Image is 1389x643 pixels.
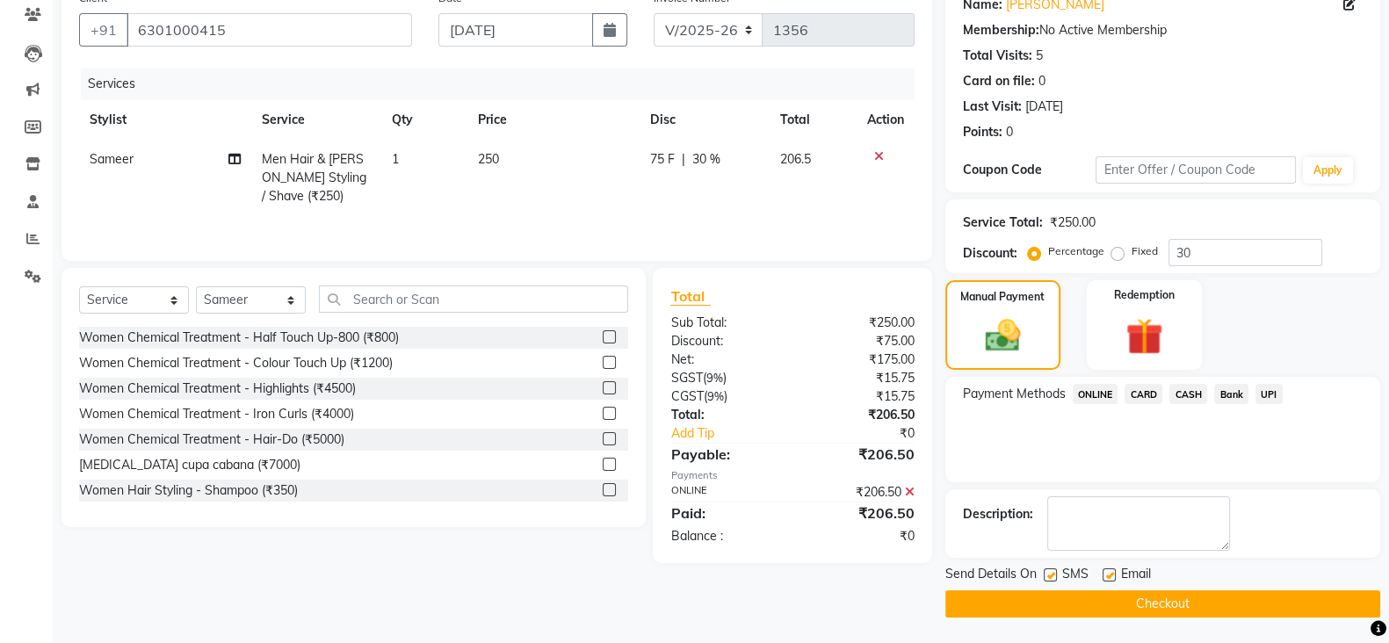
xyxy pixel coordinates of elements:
label: Manual Payment [960,289,1045,305]
input: Search by Name/Mobile/Email/Code [127,13,412,47]
div: Women Chemical Treatment - Iron Curls (₹4000) [79,405,354,423]
span: Men Hair & [PERSON_NAME] Styling / Shave (₹250) [262,151,366,204]
span: 1 [392,151,399,167]
div: Description: [963,505,1033,524]
th: Stylist [79,100,251,140]
div: Total: [657,406,792,424]
img: _gift.svg [1114,314,1174,359]
div: Net: [657,350,792,369]
div: Discount: [963,244,1017,263]
input: Enter Offer / Coupon Code [1096,156,1296,184]
button: +91 [79,13,128,47]
div: Paid: [657,502,792,524]
div: Service Total: [963,213,1043,232]
img: _cash.svg [974,315,1031,356]
span: Payment Methods [963,385,1066,403]
span: SMS [1062,565,1089,587]
span: ONLINE [1073,384,1118,404]
label: Redemption [1114,287,1175,303]
div: Last Visit: [963,98,1022,116]
div: ₹206.50 [792,444,928,465]
th: Total [770,100,857,140]
label: Percentage [1048,243,1104,259]
div: Payable: [657,444,792,465]
span: SGST [670,370,702,386]
div: Membership: [963,21,1039,40]
div: ₹250.00 [1050,213,1096,232]
div: ₹206.50 [792,502,928,524]
div: ₹15.75 [792,387,928,406]
div: Women Chemical Treatment - Colour Touch Up (₹1200) [79,354,393,372]
div: Card on file: [963,72,1035,90]
div: ₹175.00 [792,350,928,369]
div: Women Chemical Treatment - Hair-Do (₹5000) [79,430,344,449]
div: ₹15.75 [792,369,928,387]
div: ₹0 [815,424,928,443]
input: Search or Scan [319,285,628,313]
button: Checkout [945,590,1380,618]
div: ( ) [657,369,792,387]
div: ONLINE [657,483,792,502]
div: Services [81,68,928,100]
div: Total Visits: [963,47,1032,65]
span: CGST [670,388,703,404]
th: Price [467,100,640,140]
span: CARD [1125,384,1162,404]
button: Apply [1303,157,1353,184]
span: Send Details On [945,565,1037,587]
span: 75 F [650,150,675,169]
span: CASH [1169,384,1207,404]
div: [MEDICAL_DATA] cupa cabana (₹7000) [79,456,300,474]
div: Points: [963,123,1002,141]
label: Fixed [1132,243,1158,259]
div: 0 [1038,72,1045,90]
a: Add Tip [657,424,814,443]
span: Email [1121,565,1151,587]
div: Sub Total: [657,314,792,332]
span: UPI [1255,384,1283,404]
span: 30 % [692,150,720,169]
div: Women Chemical Treatment - Half Touch Up-800 (₹800) [79,329,399,347]
span: 9% [706,389,723,403]
div: [DATE] [1025,98,1063,116]
th: Action [857,100,915,140]
span: 206.5 [780,151,811,167]
div: Coupon Code [963,161,1096,179]
div: ₹75.00 [792,332,928,350]
th: Service [251,100,381,140]
span: | [682,150,685,169]
div: ₹0 [792,527,928,545]
div: 5 [1036,47,1043,65]
div: 0 [1006,123,1013,141]
div: ₹206.50 [792,483,928,502]
span: 9% [705,371,722,385]
div: No Active Membership [963,21,1363,40]
div: Payments [670,468,914,483]
div: Women Chemical Treatment - Highlights (₹4500) [79,379,356,398]
div: Women Hair Styling - Shampoo (₹350) [79,481,298,500]
span: Total [670,287,711,306]
th: Disc [640,100,770,140]
div: ( ) [657,387,792,406]
div: Balance : [657,527,792,545]
span: Sameer [90,151,134,167]
span: 250 [478,151,499,167]
th: Qty [381,100,467,140]
div: Discount: [657,332,792,350]
div: ₹250.00 [792,314,928,332]
div: ₹206.50 [792,406,928,424]
span: Bank [1214,384,1248,404]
